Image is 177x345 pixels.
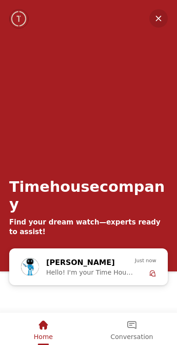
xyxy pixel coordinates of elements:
[16,252,161,282] div: Zoe
[9,248,168,285] div: Chat with us now
[1,313,86,344] div: Home
[46,269,135,276] span: Hello! I'm your Time House Watches Support Assistant. How can I assist you [DATE]?
[135,257,156,265] span: Just now
[34,333,53,340] span: Home
[21,258,39,276] img: Profile picture of Zoe
[88,313,176,344] div: Conversation
[46,257,121,269] div: [PERSON_NAME]
[9,218,168,237] div: Find your dream watch—experts ready to assist!
[111,333,153,340] span: Conversation
[10,10,28,28] img: Company logo
[9,178,168,213] div: Timehousecompany
[149,9,168,28] em: Minimize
